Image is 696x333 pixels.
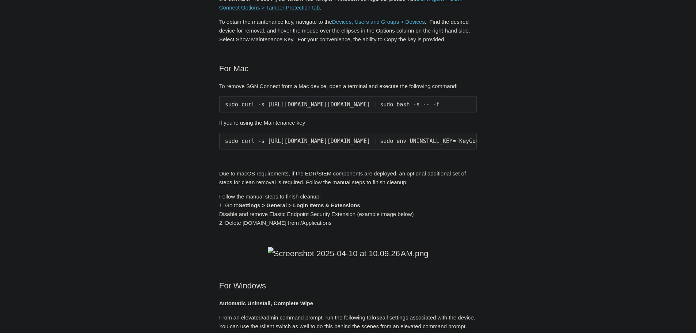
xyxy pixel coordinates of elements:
[268,247,429,260] img: Screenshot 2025-04-10 at 10.09.26 AM.png
[219,133,477,150] pre: sudo curl -s [URL][DOMAIN_NAME][DOMAIN_NAME] | sudo env UNINSTALL_KEY="KeyGoesHere" bash -s -- -f
[219,300,313,306] strong: Automatic Uninstall, Complete Wipe
[239,202,360,208] strong: Settings > General > Login Items & Extensions
[219,96,477,113] pre: sudo curl -s [URL][DOMAIN_NAME][DOMAIN_NAME] | sudo bash -s -- -f
[219,192,477,227] p: Follow the manual steps to finish cleanup: 1. Go to Disable and remove Elastic Endpoint Security ...
[332,19,425,25] a: Devices, Users and Groups > Devices
[372,314,383,321] strong: lose
[219,314,475,329] span: From an elevated/admin command prompt, run the following to all settings associated with the devi...
[219,118,477,127] p: If you're using the Maintenance key
[219,266,477,292] h2: For Windows
[219,169,477,187] p: Due to macOS requirements, if the EDR/SIEM components are deployed, an optional additional set of...
[219,49,477,75] h2: For Mac
[219,82,477,91] p: To remove SGN Connect from a Mac device, open a terminal and execute the following command:
[219,18,477,44] p: To obtain the maintenance key, navigate to the . Find the desired device for removal, and hover t...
